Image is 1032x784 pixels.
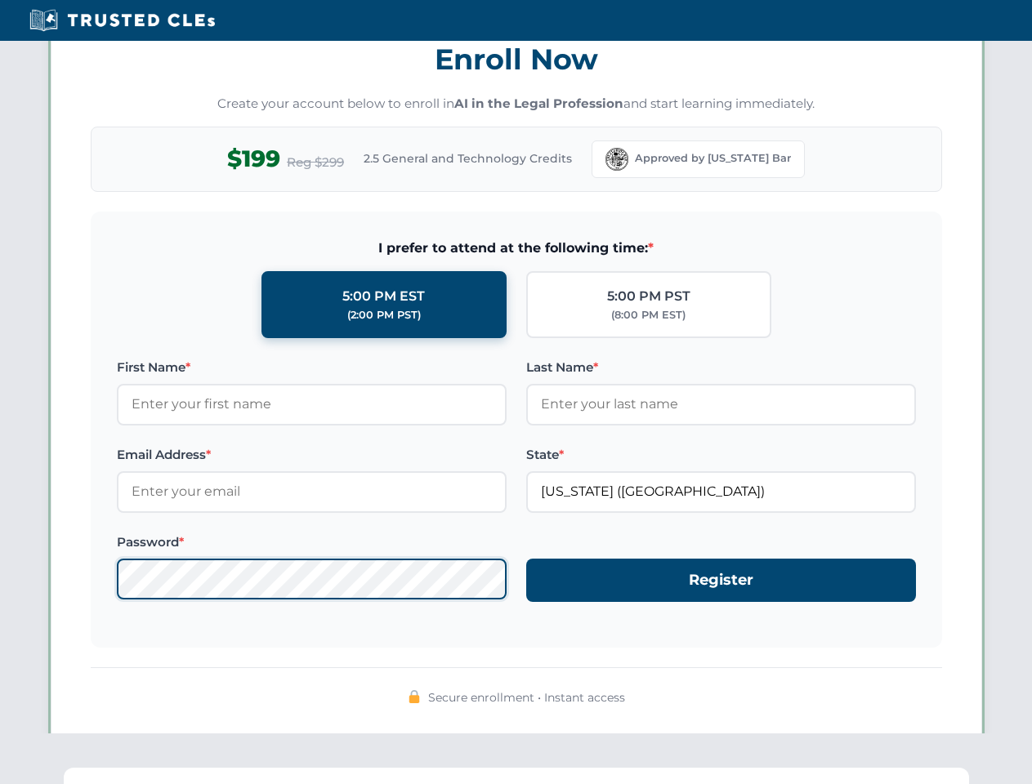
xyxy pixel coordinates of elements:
[25,8,220,33] img: Trusted CLEs
[364,149,572,167] span: 2.5 General and Technology Credits
[454,96,623,111] strong: AI in the Legal Profession
[526,384,916,425] input: Enter your last name
[526,559,916,602] button: Register
[526,471,916,512] input: Florida (FL)
[117,532,507,552] label: Password
[117,238,916,259] span: I prefer to attend at the following time:
[635,150,791,167] span: Approved by [US_STATE] Bar
[347,307,421,323] div: (2:00 PM PST)
[91,33,942,85] h3: Enroll Now
[607,286,690,307] div: 5:00 PM PST
[287,153,344,172] span: Reg $299
[408,690,421,703] img: 🔒
[342,286,425,307] div: 5:00 PM EST
[117,445,507,465] label: Email Address
[227,140,280,177] span: $199
[117,471,507,512] input: Enter your email
[526,358,916,377] label: Last Name
[91,95,942,114] p: Create your account below to enroll in and start learning immediately.
[611,307,686,323] div: (8:00 PM EST)
[605,148,628,171] img: Florida Bar
[428,688,625,706] span: Secure enrollment • Instant access
[117,358,507,377] label: First Name
[526,445,916,465] label: State
[117,384,507,425] input: Enter your first name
